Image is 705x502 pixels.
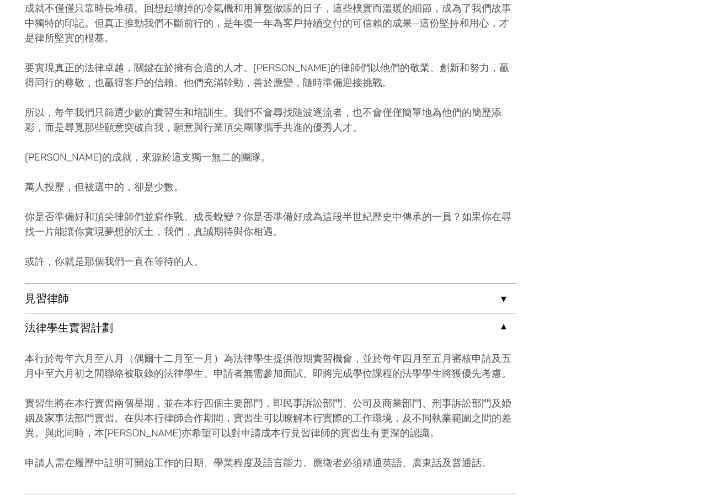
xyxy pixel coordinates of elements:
a: 法律學生實習計劃 [25,313,516,342]
p: 申請人需在履歷中註明可開始工作的日期、學業程度及語言能力。應徵者必須精通英語、廣東話及普通話。 [25,455,516,470]
p: 或許，你就是那個我們一直在等待的人。 [25,254,516,269]
p: 成就不僅僅只靠時長堆積。回想起壞掉的冷氣機和用算盤做賬的日子，這些樸實而溫暖的細節，成為了我們故事中獨特的印記。但真正推動我們不斷前行的，是年復一年為客戶持續交付的可信賴的成果—這份堅持和用心，... [25,1,516,45]
div: 法律學生實習計劃 [25,342,516,494]
p: 本行於每年六月至八月（偶爾十二月至一月）為法律學生提供假期實習機會，並於每年四月至五月審核申請及五月中至六月初之間聯絡被取錄的法律學生。申請者無需參加面試。即將完成學位課程的法學學生將獲優先考慮。 [25,351,516,381]
p: 你是否準備好和頂尖律師們並肩作戰、成長蛻變？你是否準備好成為這段半世紀歷史中傳承的一員？如果你在尋找一片能讓你實現夢想的沃土，我們，真誠期待與你相遇。 [25,209,516,239]
a: 見習律師 [25,284,516,313]
p: 萬人投歷，但被選中的，卻是少數。 [25,179,516,194]
p: 要實現真正的法律卓越，關鍵在於擁有合適的人才。[PERSON_NAME]的律師們以他們的敬業、創新和努力，贏得同行的尊敬，也贏得客戶的信賴。他們充滿幹勁，善於應變，隨時準備迎接挑戰。 [25,60,516,90]
p: 所以，每年我們只篩選少數的實習生和培訓生。我們不會尋找隨波逐流者，也不會僅僅簡單地為他們的簡歷添彩，而是尋覓那些願意突破自我，願意與行業頂尖團隊攜手共進的優秀人才。 [25,105,516,135]
p: [PERSON_NAME]的成就，來源於這支獨一無二的團隊。 [25,149,516,164]
p: 實習生將在本行實習兩個星期，並在本行四個主要部門，即民事訴訟部門、公司及商業部門、刑事訴訟部門及婚姻及家事法部門實習。在與本行律師合作期間，實習生可以瞭解本行實際的工作環境，及不同執業範圍之間的... [25,396,516,440]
